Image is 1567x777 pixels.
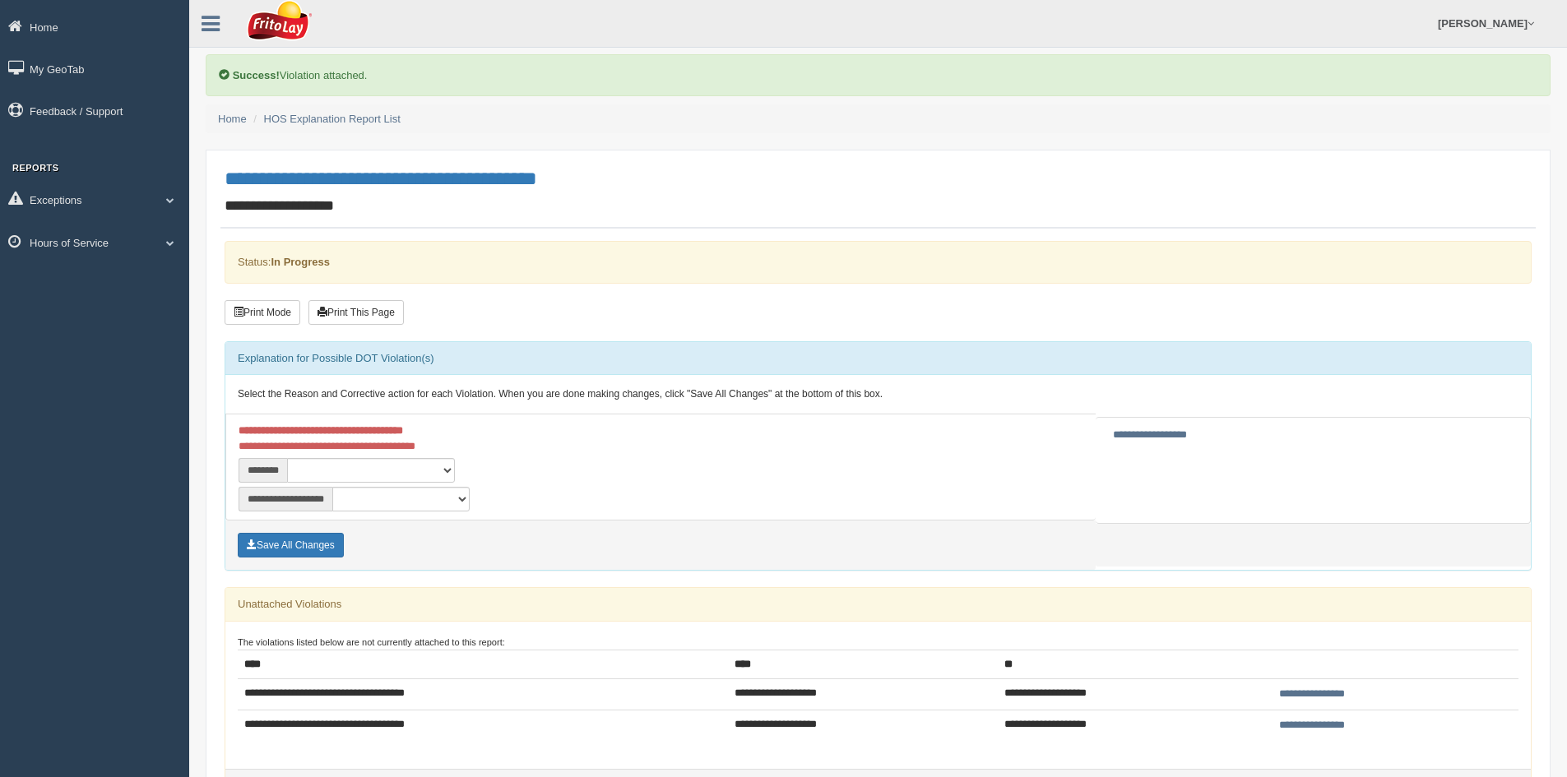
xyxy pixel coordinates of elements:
[225,588,1531,621] div: Unattached Violations
[238,637,505,647] small: The violations listed below are not currently attached to this report:
[218,113,247,125] a: Home
[225,300,300,325] button: Print Mode
[233,69,280,81] b: Success!
[225,342,1531,375] div: Explanation for Possible DOT Violation(s)
[238,533,344,557] button: Save
[225,241,1532,283] div: Status:
[225,375,1531,414] div: Select the Reason and Corrective action for each Violation. When you are done making changes, cli...
[308,300,404,325] button: Print This Page
[206,54,1551,96] div: Violation attached.
[271,256,330,268] strong: In Progress
[264,113,401,125] a: HOS Explanation Report List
